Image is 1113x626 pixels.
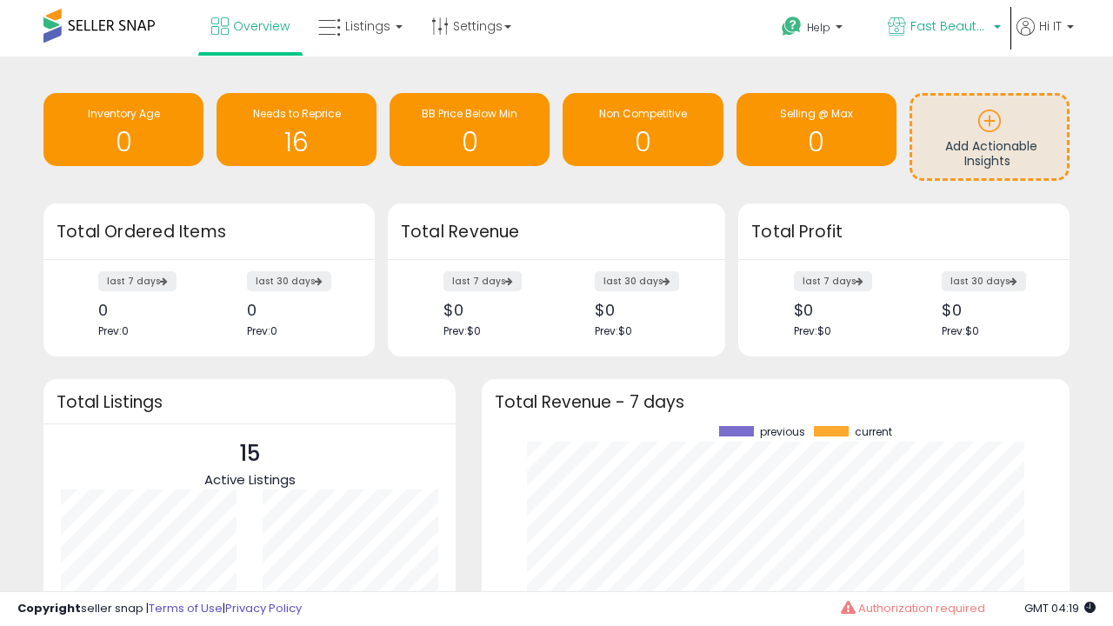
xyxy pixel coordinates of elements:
label: last 7 days [98,271,177,291]
h3: Total Ordered Items [57,220,362,244]
h1: 0 [52,128,195,156]
span: Prev: $0 [443,323,481,338]
h1: 0 [745,128,888,156]
a: Privacy Policy [225,600,302,616]
h3: Total Revenue - 7 days [495,396,1056,409]
a: BB Price Below Min 0 [390,93,550,166]
i: Get Help [781,16,803,37]
span: Fast Beauty ([GEOGRAPHIC_DATA]) [910,17,989,35]
span: BB Price Below Min [422,106,517,121]
div: 0 [98,301,196,319]
span: Hi IT [1039,17,1062,35]
h3: Total Revenue [401,220,712,244]
a: Non Competitive 0 [563,93,723,166]
label: last 7 days [794,271,872,291]
h1: 16 [225,128,368,156]
label: last 30 days [942,271,1026,291]
a: Inventory Age 0 [43,93,203,166]
h1: 0 [571,128,714,156]
div: $0 [942,301,1039,319]
span: Prev: $0 [794,323,831,338]
span: Add Actionable Insights [945,137,1037,170]
div: $0 [794,301,891,319]
span: Help [807,20,830,35]
span: Needs to Reprice [253,106,341,121]
div: $0 [443,301,543,319]
span: Prev: 0 [247,323,277,338]
span: Prev: $0 [942,323,979,338]
span: Prev: $0 [595,323,632,338]
a: Add Actionable Insights [912,96,1067,178]
div: seller snap | | [17,601,302,617]
a: Terms of Use [149,600,223,616]
span: Listings [345,17,390,35]
span: Prev: 0 [98,323,129,338]
label: last 7 days [443,271,522,291]
span: 2025-08-11 04:19 GMT [1024,600,1096,616]
div: $0 [595,301,695,319]
span: current [855,426,892,438]
strong: Copyright [17,600,81,616]
a: Needs to Reprice 16 [217,93,377,166]
label: last 30 days [595,271,679,291]
h1: 0 [398,128,541,156]
span: Overview [233,17,290,35]
a: Selling @ Max 0 [736,93,896,166]
a: Hi IT [1016,17,1074,57]
span: Inventory Age [88,106,160,121]
span: Selling @ Max [780,106,853,121]
h3: Total Profit [751,220,1056,244]
span: Non Competitive [599,106,687,121]
a: Help [768,3,872,57]
span: Active Listings [204,470,296,489]
label: last 30 days [247,271,331,291]
p: 15 [204,437,296,470]
h3: Total Listings [57,396,443,409]
div: 0 [247,301,344,319]
span: previous [760,426,805,438]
